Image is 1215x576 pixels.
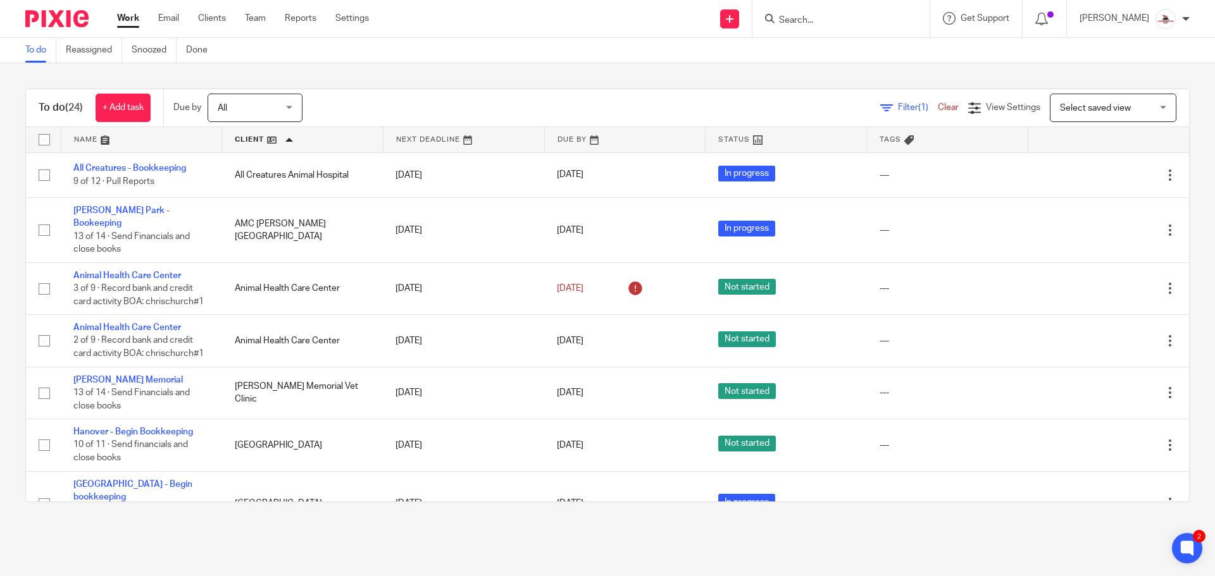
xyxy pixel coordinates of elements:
[383,419,544,471] td: [DATE]
[557,226,583,235] span: [DATE]
[73,284,204,306] span: 3 of 9 · Record bank and credit card activity BOA: chrischurch#1
[880,282,1016,295] div: ---
[557,441,583,450] span: [DATE]
[938,103,959,112] a: Clear
[222,471,383,536] td: [GEOGRAPHIC_DATA]
[73,480,192,501] a: [GEOGRAPHIC_DATA] - Begin bookkeeping
[718,331,776,347] span: Not started
[557,336,583,345] span: [DATE]
[117,12,139,25] a: Work
[1193,530,1206,542] div: 2
[73,336,204,358] span: 2 of 9 · Record bank and credit card activity BOA: chrischurch#1
[880,136,901,143] span: Tags
[73,206,170,228] a: [PERSON_NAME] Park - Bookeeping
[158,12,179,25] a: Email
[73,164,186,173] a: All Creatures - Bookkeeping
[65,102,83,113] span: (24)
[73,323,181,332] a: Animal Health Care Center
[557,171,583,180] span: [DATE]
[383,262,544,314] td: [DATE]
[718,221,775,236] span: In progress
[96,94,151,122] a: + Add task
[718,383,776,399] span: Not started
[961,14,1009,23] span: Get Support
[383,471,544,536] td: [DATE]
[718,436,776,451] span: Not started
[222,152,383,197] td: All Creatures Animal Hospital
[25,38,56,63] a: To do
[73,388,190,410] span: 13 of 14 · Send Financials and close books
[880,334,1016,347] div: ---
[222,419,383,471] td: [GEOGRAPHIC_DATA]
[73,427,193,436] a: Hanover - Begin Bookkeeping
[73,376,183,384] a: [PERSON_NAME] Memorial
[880,169,1016,181] div: ---
[73,232,190,254] span: 13 of 14 · Send Financials and close books
[335,12,369,25] a: Settings
[986,103,1040,112] span: View Settings
[880,386,1016,399] div: ---
[73,441,188,463] span: 10 of 11 · Send financials and close books
[66,38,122,63] a: Reassigned
[383,152,544,197] td: [DATE]
[1156,9,1176,29] img: EtsyProfilePhoto.jpg
[718,166,775,181] span: In progress
[222,367,383,419] td: [PERSON_NAME] Memorial Vet Clinic
[245,12,266,25] a: Team
[173,101,201,114] p: Due by
[222,315,383,367] td: Animal Health Care Center
[222,262,383,314] td: Animal Health Care Center
[1080,12,1149,25] p: [PERSON_NAME]
[198,12,226,25] a: Clients
[880,224,1016,236] div: ---
[186,38,217,63] a: Done
[383,197,544,262] td: [DATE]
[880,497,1016,510] div: ---
[383,367,544,419] td: [DATE]
[557,284,583,293] span: [DATE]
[132,38,177,63] a: Snoozed
[557,388,583,397] span: [DATE]
[1060,104,1131,113] span: Select saved view
[383,315,544,367] td: [DATE]
[557,499,583,508] span: [DATE]
[880,439,1016,451] div: ---
[218,104,227,113] span: All
[222,197,383,262] td: AMC [PERSON_NAME][GEOGRAPHIC_DATA]
[778,15,892,27] input: Search
[25,10,89,27] img: Pixie
[285,12,316,25] a: Reports
[918,103,928,112] span: (1)
[73,177,154,186] span: 9 of 12 · Pull Reports
[39,101,83,114] h1: To do
[73,271,181,280] a: Animal Health Care Center
[718,494,775,510] span: In progress
[898,103,938,112] span: Filter
[718,279,776,295] span: Not started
